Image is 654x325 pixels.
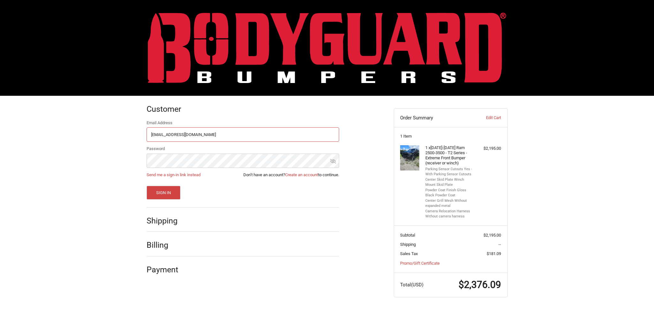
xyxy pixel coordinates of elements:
[147,104,184,114] h2: Customer
[400,282,423,288] span: Total (USD)
[147,146,339,152] label: Password
[622,294,654,325] iframe: Chat Widget
[147,240,184,250] h2: Billing
[487,251,501,256] span: $181.09
[476,145,501,152] div: $2,195.00
[425,188,474,198] li: Powder Coat Finish Gloss Black Powder Coat
[148,12,506,83] img: BODYGUARD BUMPERS
[483,233,501,238] span: $2,195.00
[425,177,474,188] li: Center Skid Plate Winch Mount Skid Plate
[425,167,474,177] li: Parking Sensor Cutouts Yes - With Parking Sensor Cutouts
[425,209,474,219] li: Camera Relocation Harness Without camera harness
[147,265,184,275] h2: Payment
[243,172,339,178] span: Don’t have an account? to continue.
[400,261,440,266] a: Promo/Gift Certificate
[459,279,501,290] span: $2,376.09
[400,233,415,238] span: Subtotal
[285,172,318,177] a: Create an account
[147,172,201,177] a: Send me a sign-in link instead
[147,216,184,226] h2: Shipping
[400,251,418,256] span: Sales Tax
[498,242,501,247] span: --
[425,145,474,166] h4: 1 x [DATE]-[DATE] Ram 2500-3500 - T2 Series - Extreme Front Bumper (receiver or winch)
[400,242,416,247] span: Shipping
[400,134,501,139] h3: 1 Item
[469,115,501,121] a: Edit Cart
[400,115,469,121] h3: Order Summary
[147,120,339,126] label: Email Address
[147,186,181,200] button: Sign In
[425,198,474,209] li: Center Grill Mesh Without expanded metal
